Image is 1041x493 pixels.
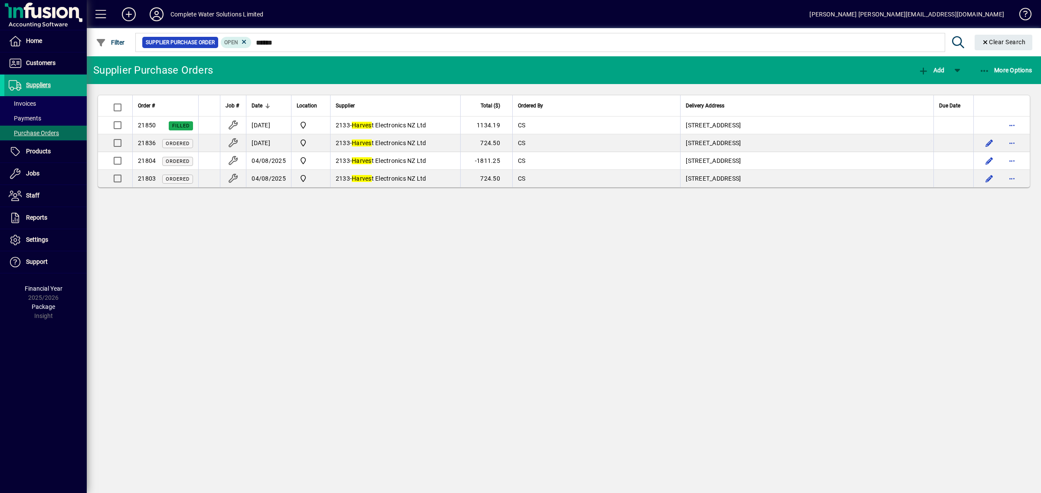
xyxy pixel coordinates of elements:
span: Motueka [297,156,325,166]
td: - [330,170,460,187]
span: Reports [26,214,47,221]
a: Settings [4,229,87,251]
td: [STREET_ADDRESS] [680,152,933,170]
span: CS [518,122,526,129]
td: [STREET_ADDRESS] [680,117,933,134]
span: 2133 [336,122,350,129]
button: Clear [975,35,1033,50]
span: Ordered [166,141,190,146]
div: Supplier Purchase Orders [93,63,213,77]
span: t Electronics NZ Ltd [352,157,426,164]
span: Filter [96,39,125,46]
span: Purchase Orders [9,130,59,136]
a: Support [4,251,87,273]
td: - [330,134,460,152]
span: CS [518,139,526,146]
span: Delivery Address [686,101,724,110]
span: Location [297,101,317,110]
span: Package [32,303,55,310]
div: Location [297,101,325,110]
span: Date [252,101,262,110]
td: [STREET_ADDRESS] [680,134,933,152]
button: Filter [94,35,127,50]
button: Add [115,6,143,22]
span: Supplier Purchase Order [146,38,215,47]
span: Filled [172,123,190,129]
button: Edit [982,172,996,185]
span: Ordered [166,159,190,164]
td: 04/08/2025 [246,152,291,170]
button: More options [1005,118,1019,132]
td: 1134.19 [460,117,512,134]
td: - [330,117,460,134]
button: More Options [977,62,1034,78]
span: Invoices [9,100,36,107]
button: Profile [143,6,170,22]
span: Total ($) [481,101,500,110]
a: Home [4,30,87,52]
span: 21850 [138,122,156,129]
span: Ordered By [518,101,543,110]
span: Payments [9,115,41,122]
span: Due Date [939,101,960,110]
span: Settings [26,236,48,243]
span: Clear Search [982,39,1026,45]
td: 724.50 [460,170,512,187]
td: -1811.25 [460,152,512,170]
span: 2133 [336,157,350,164]
td: 724.50 [460,134,512,152]
em: Harves [352,139,372,146]
span: 21836 [138,139,156,146]
span: Supplier [336,101,355,110]
span: t Electronics NZ Ltd [352,175,426,182]
span: Support [26,258,48,265]
a: Products [4,141,87,162]
div: Supplier [336,101,455,110]
span: 2133 [336,139,350,146]
td: [STREET_ADDRESS] [680,170,933,187]
td: - [330,152,460,170]
span: 2133 [336,175,350,182]
div: Date [252,101,286,110]
td: 04/08/2025 [246,170,291,187]
span: 21803 [138,175,156,182]
span: t Electronics NZ Ltd [352,122,426,129]
button: Edit [982,136,996,150]
span: 21804 [138,157,156,164]
span: Open [224,39,238,45]
span: Motueka [297,138,325,148]
a: Customers [4,52,87,74]
div: Order # [138,101,193,110]
span: Motueka [297,173,325,184]
div: Ordered By [518,101,675,110]
span: Job # [226,101,239,110]
span: More Options [979,67,1032,74]
div: [PERSON_NAME] [PERSON_NAME][EMAIL_ADDRESS][DOMAIN_NAME] [809,7,1004,21]
a: Payments [4,111,87,126]
button: More options [1005,154,1019,168]
em: Harves [352,175,372,182]
a: Purchase Orders [4,126,87,140]
a: Knowledge Base [1013,2,1030,30]
span: CS [518,175,526,182]
mat-chip: Completion Status: Open [221,37,252,48]
em: Harves [352,122,372,129]
div: Total ($) [466,101,508,110]
span: Add [918,67,944,74]
span: Customers [26,59,56,66]
span: Staff [26,192,39,199]
span: Order # [138,101,155,110]
td: [DATE] [246,117,291,134]
span: CS [518,157,526,164]
a: Reports [4,207,87,229]
span: t Electronics NZ Ltd [352,139,426,146]
span: Products [26,148,51,155]
span: Motueka [297,120,325,130]
a: Staff [4,185,87,207]
div: Complete Water Solutions Limited [170,7,264,21]
span: Ordered [166,176,190,182]
button: More options [1005,172,1019,185]
span: Financial Year [25,285,62,292]
span: Suppliers [26,81,51,88]
span: Jobs [26,170,39,177]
